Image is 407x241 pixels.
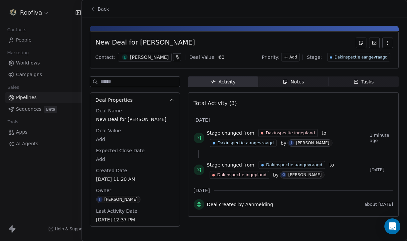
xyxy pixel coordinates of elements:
span: Deal created by [207,201,244,208]
span: Total Activity (3) [194,100,237,106]
span: € 0 [219,55,225,60]
div: [PERSON_NAME] [296,141,329,145]
div: [PERSON_NAME] [130,54,169,60]
span: 1 minute ago [370,133,393,143]
span: Owner [95,187,113,194]
div: [PERSON_NAME] [288,173,321,177]
div: [PERSON_NAME] [104,197,138,202]
div: New Deal for [PERSON_NAME] [96,38,195,48]
div: Deal Properties [90,107,180,226]
div: O [282,172,285,178]
div: J [291,140,292,146]
span: Stage: [307,54,322,60]
span: Stage changed from [207,162,254,168]
span: Dakinspectie aangevraagd [334,55,388,60]
span: Expected Close Date [95,147,146,154]
span: Add [96,136,174,143]
span: [DATE] [194,117,210,123]
span: Dakinspectie ingepland [266,130,315,136]
span: [DATE] 12:37 PM [96,216,174,223]
span: Deal Properties [96,97,133,103]
span: Deal Name [95,107,123,114]
span: by [273,172,279,178]
span: to [322,130,326,136]
span: [DATE] [194,187,210,194]
span: Dakinspectie aangevraagd [266,162,322,168]
span: Priority: [262,54,280,60]
div: Deal Value: [189,54,216,60]
span: to [329,162,334,168]
button: Deal Properties [90,93,180,107]
span: New Deal for [PERSON_NAME] [96,116,174,123]
span: by [281,140,286,146]
span: [DATE] [370,167,393,173]
span: [DATE] 11:20 AM [96,176,174,182]
span: Dakinspectie ingepland [217,172,266,178]
span: Stage changed from [207,130,254,136]
span: L [122,55,127,60]
div: Tasks [353,78,374,85]
div: Contact: [96,54,115,60]
div: Open Intercom Messenger [384,218,400,234]
div: Notes [283,78,304,85]
span: Dakinspectie aangevraagd [217,140,274,146]
button: Back [87,3,113,15]
span: Add [290,55,297,60]
span: Last Activity Date [95,208,139,214]
div: J [99,197,100,202]
span: Aanmelding [245,201,273,208]
span: Back [98,6,109,12]
span: Deal Value [95,127,122,134]
span: Created Date [95,167,128,174]
span: about [DATE] [364,202,393,207]
span: Add [96,156,174,163]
